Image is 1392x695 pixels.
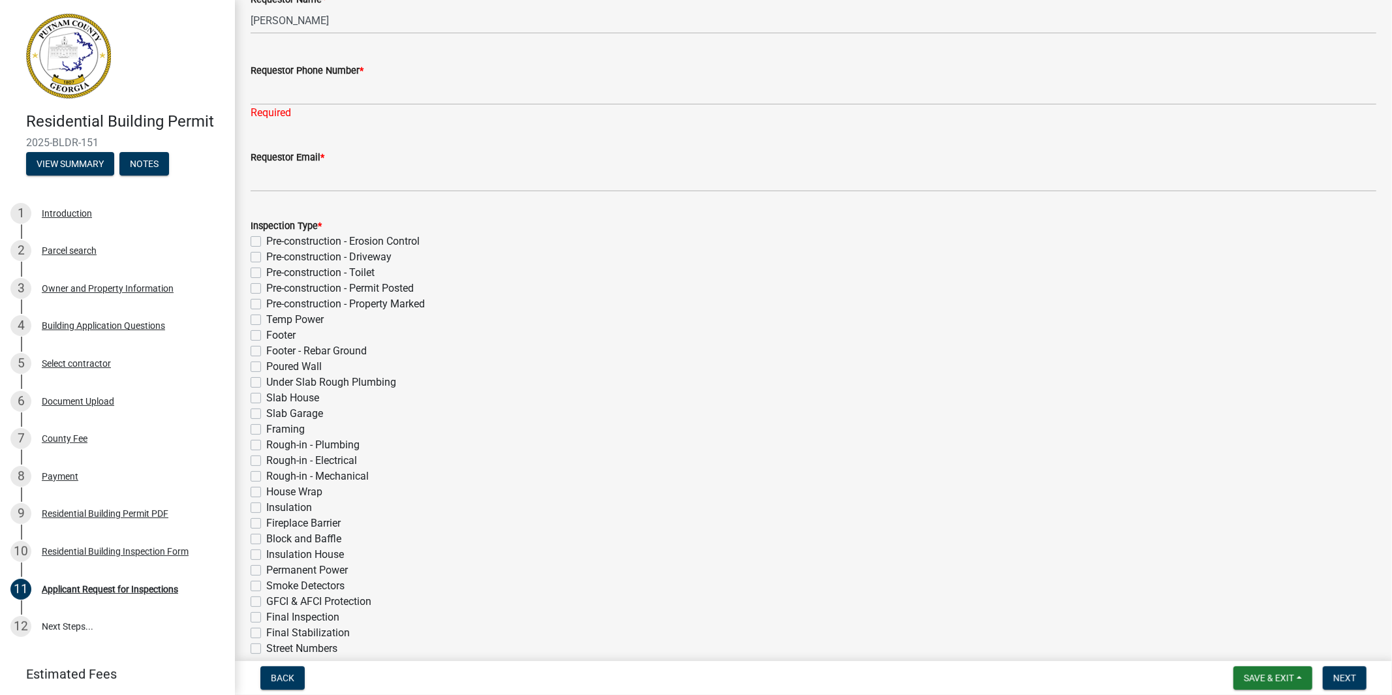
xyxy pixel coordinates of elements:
label: Pre-construction - Erosion Control [266,234,420,249]
label: Requestor Email [251,153,324,162]
label: GFCI & AFCI Protection [266,594,371,610]
div: 4 [10,315,31,336]
div: 11 [10,579,31,600]
button: Next [1323,666,1367,690]
div: Document Upload [42,397,114,406]
button: Save & Exit [1233,666,1312,690]
div: 10 [10,541,31,562]
div: 8 [10,466,31,487]
label: Pre-construction - Property Marked [266,296,425,312]
h4: Residential Building Permit [26,112,224,131]
div: Select contractor [42,359,111,368]
label: Framing [266,422,305,437]
label: Final Inspection [266,610,339,625]
label: Street Numbers [266,641,337,656]
span: 2025-BLDR-151 [26,136,209,149]
div: Building Application Questions [42,321,165,330]
button: Notes [119,152,169,176]
label: Slab House [266,390,319,406]
span: Next [1333,673,1356,683]
wm-modal-confirm: Notes [119,159,169,170]
label: Final Stabilization [266,625,350,641]
label: Under Slab Rough Plumbing [266,375,396,390]
img: Putnam County, Georgia [26,14,111,99]
div: County Fee [42,434,87,443]
label: Pre-construction - Driveway [266,249,392,265]
label: Pre-construction - Permit Posted [266,281,414,296]
div: 3 [10,278,31,299]
label: Inspection Type [251,222,322,231]
div: Residential Building Inspection Form [42,547,189,556]
label: Block and Baffle [266,531,341,547]
div: Required [251,105,1376,121]
div: 7 [10,428,31,449]
div: Owner and Property Information [42,284,174,293]
a: Estimated Fees [10,661,214,687]
label: Slab Garage [266,406,323,422]
label: Rough-in - Electrical [266,453,357,469]
label: Permanent Power [266,563,348,578]
label: Poured Wall [266,359,322,375]
div: Payment [42,472,78,481]
div: Introduction [42,209,92,218]
label: Fireplace Barrier [266,516,341,531]
label: Temp Power [266,312,324,328]
div: Residential Building Permit PDF [42,509,168,518]
label: Pre-construction - Toilet [266,265,375,281]
span: Save & Exit [1244,673,1294,683]
div: 9 [10,503,31,524]
div: 6 [10,391,31,412]
div: Parcel search [42,246,97,255]
div: 12 [10,616,31,637]
label: Footer [266,328,296,343]
div: 5 [10,353,31,374]
label: Rough-in - Mechanical [266,469,369,484]
label: Footer - Rebar Ground [266,343,367,359]
span: Back [271,673,294,683]
button: Back [260,666,305,690]
label: House Wrap [266,484,322,500]
label: Insulation House [266,547,344,563]
label: Smoke Detectors [266,578,345,594]
button: View Summary [26,152,114,176]
div: Applicant Request for Inspections [42,585,178,594]
div: 2 [10,240,31,261]
wm-modal-confirm: Summary [26,159,114,170]
label: Insulation [266,500,312,516]
div: 1 [10,203,31,224]
label: Rough-in - Plumbing [266,437,360,453]
label: Requestor Phone Number [251,67,363,76]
